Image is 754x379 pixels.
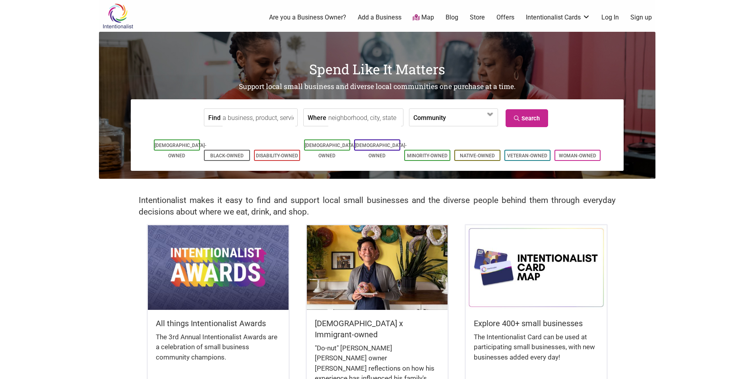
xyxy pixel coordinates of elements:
[99,60,655,79] h1: Spend Like It Matters
[223,109,295,127] input: a business, product, service
[601,13,619,22] a: Log In
[407,153,448,159] a: Minority-Owned
[496,13,514,22] a: Offers
[506,109,548,127] a: Search
[526,13,590,22] a: Intentionalist Cards
[307,225,448,309] img: King Donuts - Hong Chhuor
[446,13,458,22] a: Blog
[99,3,137,29] img: Intentionalist
[355,143,407,159] a: [DEMOGRAPHIC_DATA]-Owned
[256,153,298,159] a: Disability-Owned
[466,225,607,309] img: Intentionalist Card Map
[99,82,655,92] h2: Support local small business and diverse local communities one purchase at a time.
[315,318,440,340] h5: [DEMOGRAPHIC_DATA] x Immigrant-owned
[358,13,401,22] a: Add a Business
[460,153,495,159] a: Native-Owned
[470,13,485,22] a: Store
[156,332,281,371] div: The 3rd Annual Intentionalist Awards are a celebration of small business community champions.
[413,13,434,22] a: Map
[474,318,599,329] h5: Explore 400+ small businesses
[559,153,596,159] a: Woman-Owned
[269,13,346,22] a: Are you a Business Owner?
[630,13,652,22] a: Sign up
[413,109,446,126] label: Community
[305,143,357,159] a: [DEMOGRAPHIC_DATA]-Owned
[155,143,206,159] a: [DEMOGRAPHIC_DATA]-Owned
[139,195,616,218] h2: Intentionalist makes it easy to find and support local small businesses and the diverse people be...
[156,318,281,329] h5: All things Intentionalist Awards
[328,109,401,127] input: neighborhood, city, state
[148,225,289,309] img: Intentionalist Awards
[507,153,547,159] a: Veteran-Owned
[474,332,599,371] div: The Intentionalist Card can be used at participating small businesses, with new businesses added ...
[208,109,221,126] label: Find
[210,153,244,159] a: Black-Owned
[308,109,326,126] label: Where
